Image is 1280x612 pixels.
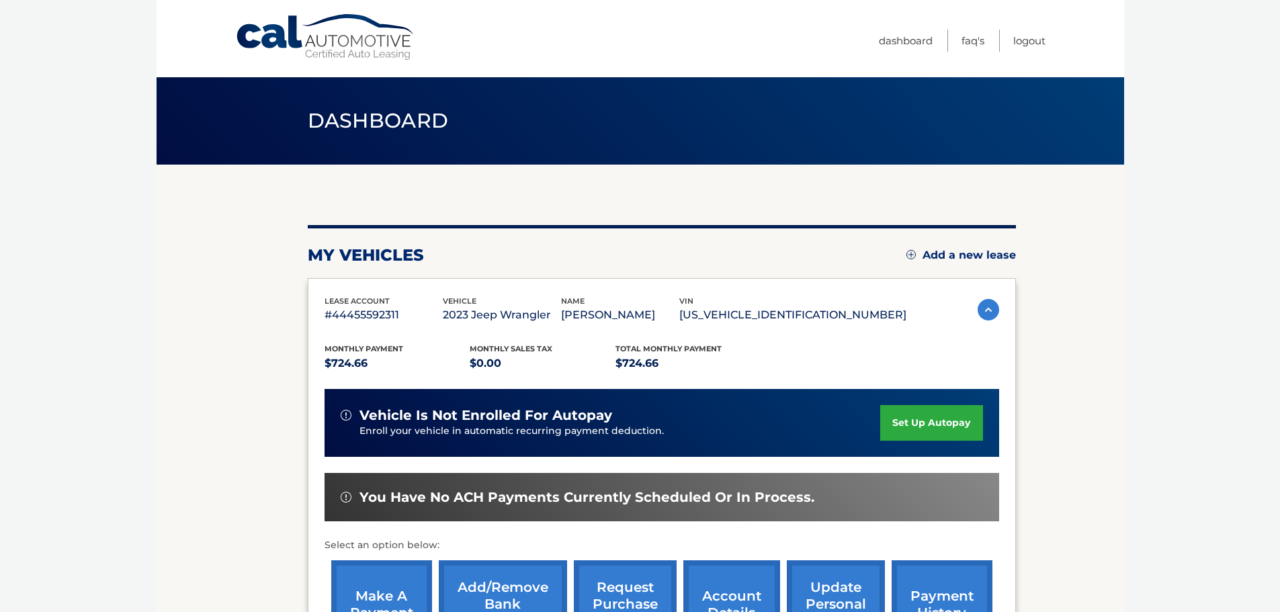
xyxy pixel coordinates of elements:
a: Dashboard [879,30,933,52]
span: Monthly sales Tax [470,344,552,353]
a: Cal Automotive [235,13,417,61]
span: vehicle is not enrolled for autopay [359,407,612,424]
span: Total Monthly Payment [615,344,722,353]
p: $724.66 [615,354,761,373]
a: Logout [1013,30,1046,52]
a: set up autopay [880,405,982,441]
a: FAQ's [962,30,984,52]
span: lease account [325,296,390,306]
img: accordion-active.svg [978,299,999,320]
span: Dashboard [308,108,449,133]
img: add.svg [906,250,916,259]
p: [US_VEHICLE_IDENTIFICATION_NUMBER] [679,306,906,324]
p: Select an option below: [325,537,999,554]
p: Enroll your vehicle in automatic recurring payment deduction. [359,424,881,439]
p: 2023 Jeep Wrangler [443,306,561,324]
span: vin [679,296,693,306]
span: Monthly Payment [325,344,403,353]
p: $0.00 [470,354,615,373]
h2: my vehicles [308,245,424,265]
span: You have no ACH payments currently scheduled or in process. [359,489,814,506]
img: alert-white.svg [341,492,351,502]
span: vehicle [443,296,476,306]
span: name [561,296,585,306]
a: Add a new lease [906,249,1016,262]
p: [PERSON_NAME] [561,306,679,324]
p: $724.66 [325,354,470,373]
p: #44455592311 [325,306,443,324]
img: alert-white.svg [341,410,351,421]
